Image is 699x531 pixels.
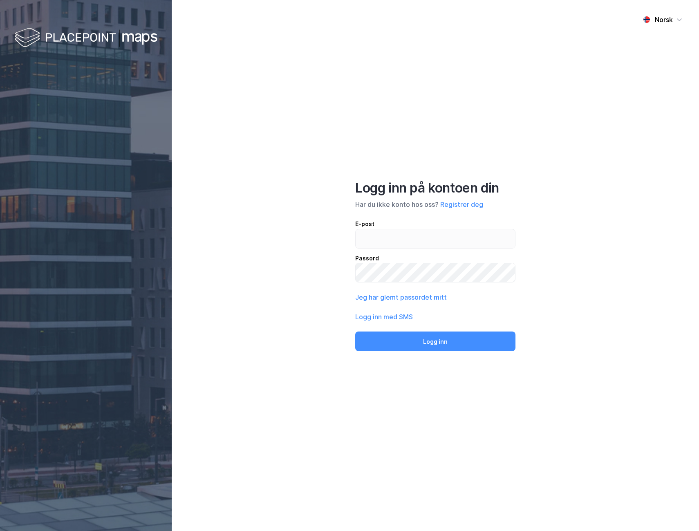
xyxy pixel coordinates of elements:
div: Norsk [655,15,673,25]
div: Logg inn på kontoen din [355,180,515,196]
div: Passord [355,253,515,263]
iframe: Chat Widget [658,492,699,531]
img: logo-white.f07954bde2210d2a523dddb988cd2aa7.svg [14,26,157,50]
div: E-post [355,219,515,229]
button: Logg inn med SMS [355,312,413,322]
button: Registrer deg [440,199,483,209]
button: Jeg har glemt passordet mitt [355,292,447,302]
div: Har du ikke konto hos oss? [355,199,515,209]
button: Logg inn [355,332,515,351]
